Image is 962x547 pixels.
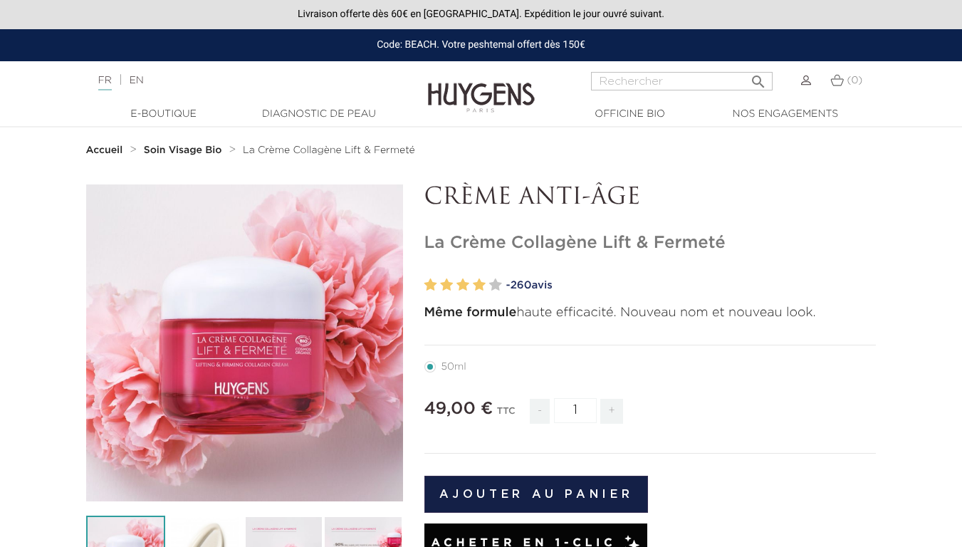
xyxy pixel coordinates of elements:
label: 2 [440,275,453,296]
span: + [600,399,623,424]
strong: Soin Visage Bio [144,145,222,155]
a: Diagnostic de peau [248,107,390,122]
p: CRÈME ANTI-ÂGE [424,184,877,212]
a: Officine Bio [559,107,701,122]
a: EN [129,75,143,85]
a: Nos engagements [714,107,857,122]
input: Quantité [554,398,597,423]
a: La Crème Collagène Lift & Fermeté [243,145,415,156]
div: TTC [497,396,516,434]
strong: Même formule [424,306,517,319]
label: 4 [473,275,486,296]
span: - [530,399,550,424]
i:  [750,69,767,86]
span: 49,00 € [424,400,493,417]
span: (0) [847,75,862,85]
a: -260avis [506,275,877,296]
label: 1 [424,275,437,296]
label: 50ml [424,361,483,373]
a: FR [98,75,112,90]
span: La Crème Collagène Lift & Fermeté [243,145,415,155]
a: E-Boutique [93,107,235,122]
a: Soin Visage Bio [144,145,226,156]
label: 5 [489,275,502,296]
button: Ajouter au panier [424,476,649,513]
input: Rechercher [591,72,773,90]
p: haute efficacité. Nouveau nom et nouveau look. [424,303,877,323]
strong: Accueil [86,145,123,155]
span: 260 [511,280,532,291]
button:  [746,68,771,87]
img: Huygens [428,60,535,115]
div: | [91,72,390,89]
label: 3 [456,275,469,296]
a: Accueil [86,145,126,156]
h1: La Crème Collagène Lift & Fermeté [424,233,877,254]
